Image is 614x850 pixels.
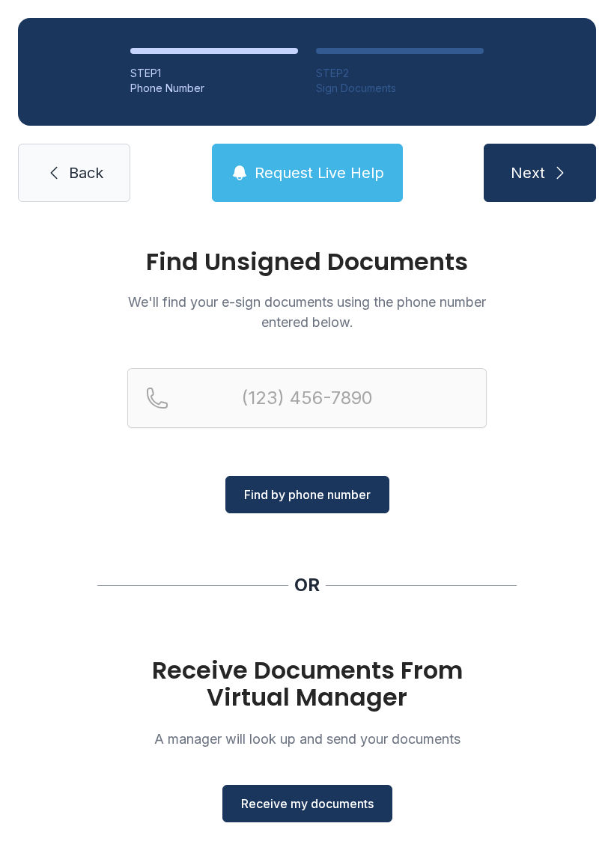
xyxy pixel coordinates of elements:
[127,368,487,428] input: Reservation phone number
[127,292,487,332] p: We'll find your e-sign documents using the phone number entered below.
[130,66,298,81] div: STEP 1
[316,66,484,81] div: STEP 2
[130,81,298,96] div: Phone Number
[127,250,487,274] h1: Find Unsigned Documents
[69,162,103,183] span: Back
[127,729,487,749] p: A manager will look up and send your documents
[127,657,487,711] h1: Receive Documents From Virtual Manager
[294,573,320,597] div: OR
[244,486,371,504] span: Find by phone number
[241,795,374,813] span: Receive my documents
[316,81,484,96] div: Sign Documents
[511,162,545,183] span: Next
[255,162,384,183] span: Request Live Help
